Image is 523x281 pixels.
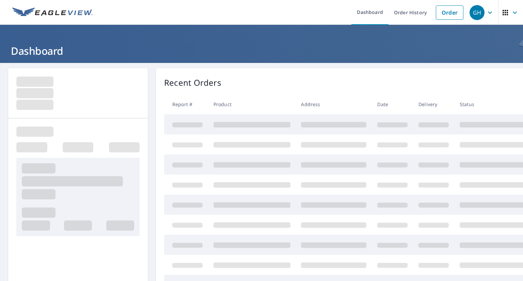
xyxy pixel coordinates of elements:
[12,7,93,18] img: EV Logo
[164,77,221,89] p: Recent Orders
[296,94,372,114] th: Address
[413,94,454,114] th: Delivery
[436,5,463,20] a: Order
[164,94,208,114] th: Report #
[470,5,485,20] div: GH
[208,94,296,114] th: Product
[8,44,515,58] h1: Dashboard
[372,94,413,114] th: Date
